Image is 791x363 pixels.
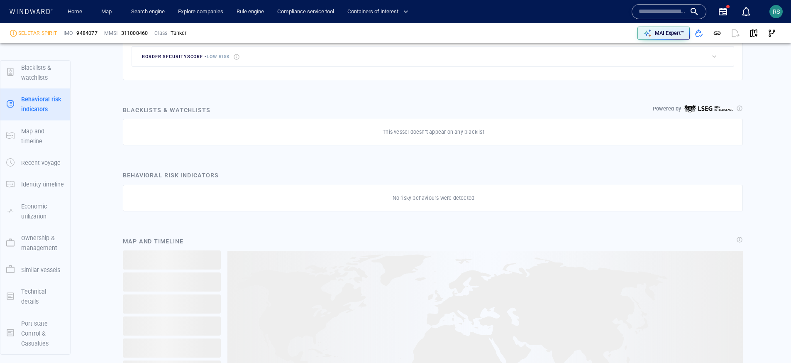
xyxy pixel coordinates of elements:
span: RS [773,8,780,15]
div: Moderate risk [10,30,17,37]
span: ‌ [123,272,221,292]
div: Tanker [171,29,186,37]
a: Technical details [0,292,70,300]
button: RS [768,3,784,20]
button: MAI Expert™ [637,27,690,40]
button: Map and timeline [0,120,70,152]
button: Home [61,5,88,19]
p: Similar vessels [21,265,60,275]
button: View on map [745,24,763,42]
a: Map [98,5,118,19]
p: IMO [63,29,73,37]
iframe: Chat [756,326,785,357]
span: Low risk [207,54,230,59]
span: ‌ [123,316,221,336]
p: No risky behaviours were detected [393,194,475,202]
a: Identity timeline [0,180,70,188]
p: MAI Expert™ [655,29,684,37]
div: 311000460 [121,29,148,37]
p: Recent voyage [21,158,61,168]
span: border security score - [142,54,230,59]
span: 9484077 [76,29,97,37]
button: Identity timeline [0,174,70,195]
p: Economic utilization [21,201,64,222]
button: Port state Control & Casualties [0,313,70,355]
a: Port state Control & Casualties [0,329,70,337]
a: Similar vessels [0,265,70,273]
p: MMSI [104,29,118,37]
div: SELETAR SPIRIT [18,29,57,37]
a: Ownership & management [0,239,70,247]
span: ‌ [123,250,221,270]
a: Rule engine [233,5,267,19]
span: ‌ [123,294,221,314]
a: Blacklists & watchlists [0,68,70,76]
button: Technical details [0,281,70,313]
p: Technical details [21,287,64,307]
div: Notification center [741,7,751,17]
a: Economic utilization [0,207,70,215]
span: ‌ [123,338,221,358]
p: Port state Control & Casualties [21,319,64,349]
button: Get link [708,24,726,42]
button: Economic utilization [0,196,70,228]
a: Explore companies [175,5,227,19]
a: Home [64,5,85,19]
p: Behavioral risk indicators [21,94,64,115]
button: Ownership & management [0,227,70,259]
button: Similar vessels [0,259,70,281]
p: Blacklists & watchlists [21,63,64,83]
button: Add to vessel list [690,24,708,42]
a: Compliance service tool [274,5,337,19]
p: Identity timeline [21,179,64,189]
span: Containers of interest [347,7,408,17]
div: Blacklists & watchlists [121,103,212,117]
div: Map and timeline [120,233,187,250]
button: Visual Link Analysis [763,24,781,42]
a: Recent voyage [0,159,70,167]
button: Containers of interest [344,5,415,19]
button: Recent voyage [0,152,70,174]
p: Class [154,29,167,37]
a: Behavioral risk indicators [0,100,70,108]
a: Map and timeline [0,132,70,140]
div: Behavioral risk indicators [123,170,219,180]
button: Blacklists & watchlists [0,57,70,89]
button: Behavioral risk indicators [0,88,70,120]
p: Map and timeline [21,126,64,147]
p: This vessel doesn’t appear on any blacklist [383,128,484,136]
p: Ownership & management [21,233,64,253]
p: Powered by [653,105,681,113]
a: Search engine [128,5,168,19]
button: Map [95,5,121,19]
